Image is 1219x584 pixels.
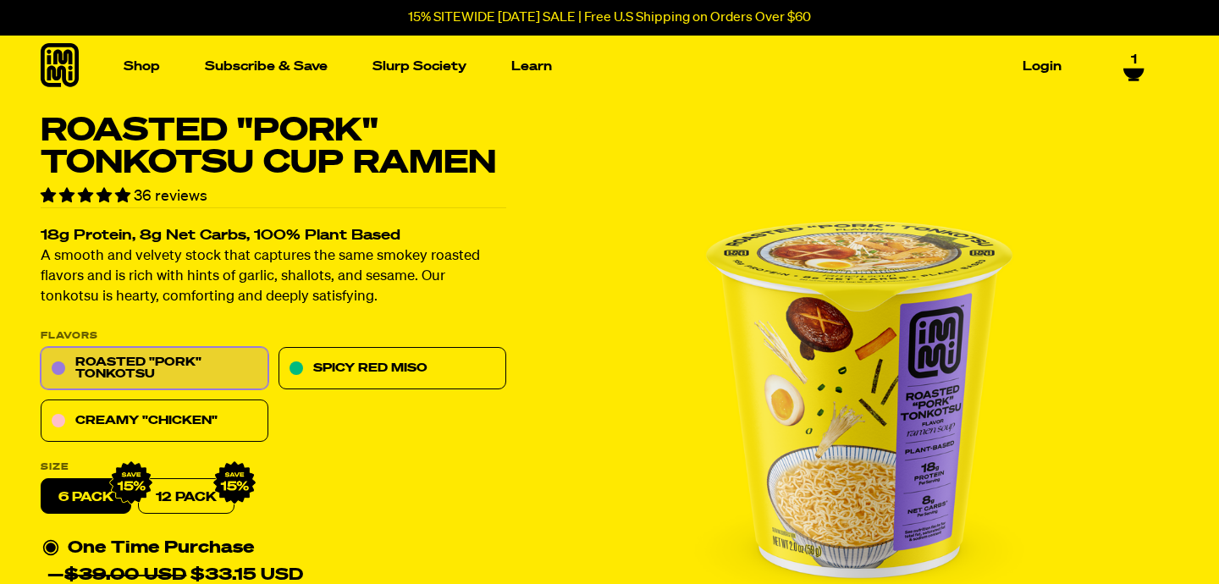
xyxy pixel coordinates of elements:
a: Roasted "Pork" Tonkotsu [41,348,268,390]
a: 1 [1123,51,1145,80]
a: Creamy "Chicken" [41,400,268,443]
nav: Main navigation [117,36,1068,97]
p: 15% SITEWIDE [DATE] SALE | Free U.S Shipping on Orders Over $60 [408,10,811,25]
h1: Roasted "Pork" Tonkotsu Cup Ramen [41,115,506,179]
p: A smooth and velvety stock that captures the same smokey roasted flavors and is rich with hints o... [41,247,506,308]
img: IMG_9632.png [109,461,153,505]
a: Learn [505,53,559,80]
a: Spicy Red Miso [279,348,506,390]
del: $39.00 USD [64,567,186,584]
h2: 18g Protein, 8g Net Carbs, 100% Plant Based [41,229,506,244]
a: Subscribe & Save [198,53,334,80]
a: 12 Pack [138,479,234,515]
span: 1 [1131,51,1137,66]
span: 36 reviews [134,189,207,204]
a: Shop [117,53,167,80]
img: IMG_9632.png [212,461,256,505]
a: Login [1016,53,1068,80]
a: Slurp Society [366,53,473,80]
label: Size [41,463,506,472]
label: 6 pack [41,479,131,515]
p: Flavors [41,332,506,341]
span: 4.75 stars [41,189,134,204]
